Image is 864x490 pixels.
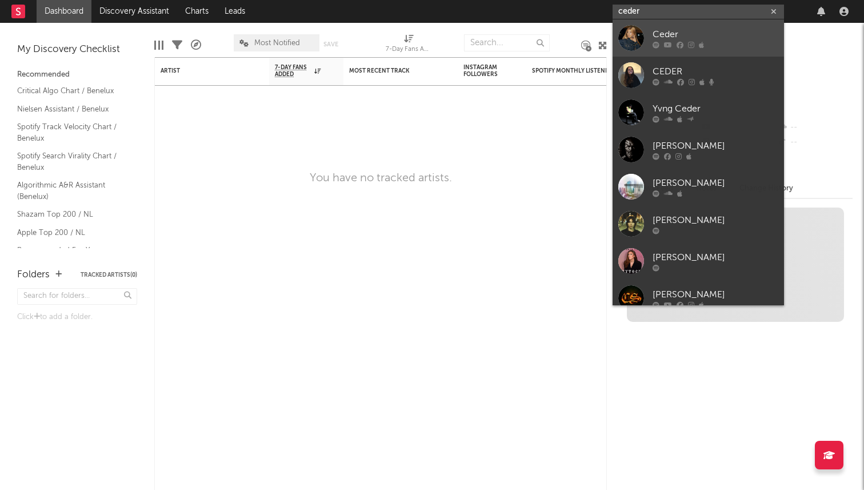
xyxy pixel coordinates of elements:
button: Tracked Artists(0) [81,272,137,278]
div: Filters [172,29,182,62]
div: Most Recent Track [349,67,435,74]
div: 7-Day Fans Added (7-Day Fans Added) [386,29,431,62]
div: Click to add a folder. [17,310,137,324]
a: Recommended For You [17,244,126,257]
div: Yvng Ceder [653,102,778,115]
div: You have no tracked artists. [310,172,452,185]
a: [PERSON_NAME] [613,205,784,242]
a: Spotify Track Velocity Chart / Benelux [17,121,126,144]
a: [PERSON_NAME] [613,242,784,280]
a: Algorithmic A&R Assistant (Benelux) [17,179,126,202]
a: [PERSON_NAME] [613,168,784,205]
div: Recommended [17,68,137,82]
a: Shazam Top 200 / NL [17,208,126,221]
div: [PERSON_NAME] [653,250,778,264]
div: Instagram Followers [463,64,503,78]
a: Apple Top 200 / NL [17,226,126,239]
input: Search... [464,34,550,51]
div: [PERSON_NAME] [653,288,778,301]
div: [PERSON_NAME] [653,176,778,190]
div: 7-Day Fans Added (7-Day Fans Added) [386,43,431,57]
div: Artist [161,67,246,74]
a: CEDER [613,57,784,94]
a: [PERSON_NAME] [613,280,784,317]
div: A&R Pipeline [191,29,201,62]
div: CEDER [653,65,778,78]
a: Spotify Search Virality Chart / Benelux [17,150,126,173]
div: Spotify Monthly Listeners [532,67,618,74]
input: Search for artists [613,5,784,19]
input: Search for folders... [17,288,137,305]
a: [PERSON_NAME] [613,131,784,168]
span: 7-Day Fans Added [275,64,311,78]
a: Nielsen Assistant / Benelux [17,103,126,115]
a: Critical Algo Chart / Benelux [17,85,126,97]
div: -- [777,135,853,150]
div: [PERSON_NAME] [653,139,778,153]
a: Yvng Ceder [613,94,784,131]
a: Ceder [613,19,784,57]
div: Edit Columns [154,29,163,62]
div: Folders [17,268,50,282]
div: [PERSON_NAME] [653,213,778,227]
span: Most Notified [254,39,300,47]
div: -- [777,120,853,135]
div: Ceder [653,27,778,41]
button: Save [323,41,338,47]
div: My Discovery Checklist [17,43,137,57]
